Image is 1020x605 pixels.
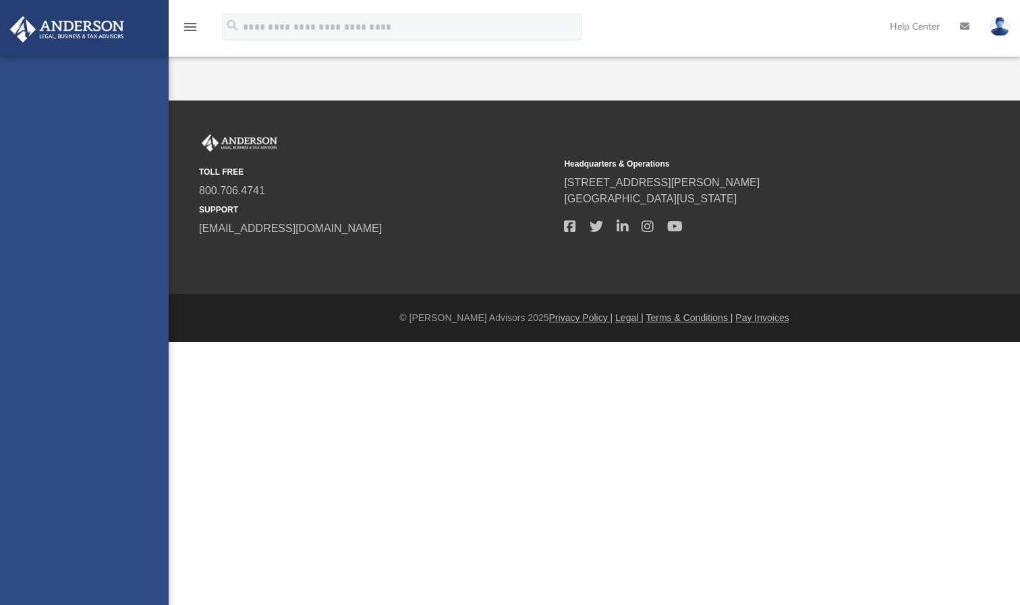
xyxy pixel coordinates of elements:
[564,193,737,204] a: [GEOGRAPHIC_DATA][US_STATE]
[169,311,1020,325] div: © [PERSON_NAME] Advisors 2025
[199,204,555,216] small: SUPPORT
[182,26,198,35] a: menu
[225,18,240,33] i: search
[199,185,265,196] a: 800.706.4741
[564,177,760,188] a: [STREET_ADDRESS][PERSON_NAME]
[549,312,613,323] a: Privacy Policy |
[564,158,919,170] small: Headquarters & Operations
[646,312,733,323] a: Terms & Conditions |
[735,312,789,323] a: Pay Invoices
[182,19,198,35] i: menu
[615,312,644,323] a: Legal |
[199,166,555,178] small: TOLL FREE
[199,134,280,152] img: Anderson Advisors Platinum Portal
[990,17,1010,36] img: User Pic
[199,223,382,234] a: [EMAIL_ADDRESS][DOMAIN_NAME]
[6,16,128,42] img: Anderson Advisors Platinum Portal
